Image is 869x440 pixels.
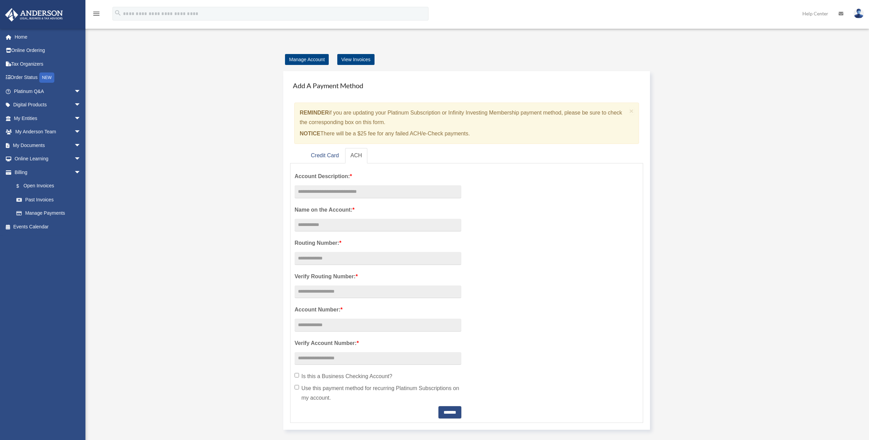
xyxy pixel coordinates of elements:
[5,220,91,234] a: Events Calendar
[345,148,368,163] a: ACH
[295,373,299,377] input: Is this a Business Checking Account?
[295,205,461,215] label: Name on the Account:
[629,107,634,115] button: Close
[92,10,100,18] i: menu
[20,182,24,190] span: $
[92,12,100,18] a: menu
[295,305,461,315] label: Account Number:
[300,129,627,138] p: There will be a $25 fee for any failed ACH/e-Check payments.
[74,84,88,98] span: arrow_drop_down
[74,138,88,152] span: arrow_drop_down
[854,9,864,18] img: User Pic
[10,206,88,220] a: Manage Payments
[295,384,461,403] label: Use this payment method for recurring Platinum Subscriptions on my account.
[10,193,91,206] a: Past Invoices
[74,152,88,166] span: arrow_drop_down
[285,54,329,65] a: Manage Account
[300,131,320,136] strong: NOTICE
[5,125,91,139] a: My Anderson Teamarrow_drop_down
[294,103,639,144] div: if you are updating your Platinum Subscription or Infinity Investing Membership payment method, p...
[114,9,122,17] i: search
[5,57,91,71] a: Tax Organizers
[74,98,88,112] span: arrow_drop_down
[290,78,643,93] h4: Add A Payment Method
[5,111,91,125] a: My Entitiesarrow_drop_down
[300,110,329,116] strong: REMINDER
[5,30,91,44] a: Home
[5,44,91,57] a: Online Ordering
[5,84,91,98] a: Platinum Q&Aarrow_drop_down
[305,148,344,163] a: Credit Card
[5,98,91,112] a: Digital Productsarrow_drop_down
[74,165,88,179] span: arrow_drop_down
[5,138,91,152] a: My Documentsarrow_drop_down
[629,107,634,115] span: ×
[295,272,461,281] label: Verify Routing Number:
[295,372,461,381] label: Is this a Business Checking Account?
[39,72,54,83] div: NEW
[3,8,65,22] img: Anderson Advisors Platinum Portal
[5,165,91,179] a: Billingarrow_drop_down
[295,385,299,389] input: Use this payment method for recurring Platinum Subscriptions on my account.
[5,152,91,166] a: Online Learningarrow_drop_down
[295,172,461,181] label: Account Description:
[295,238,461,248] label: Routing Number:
[74,111,88,125] span: arrow_drop_down
[337,54,375,65] a: View Invoices
[10,179,91,193] a: $Open Invoices
[74,125,88,139] span: arrow_drop_down
[295,338,461,348] label: Verify Account Number:
[5,71,91,85] a: Order StatusNEW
